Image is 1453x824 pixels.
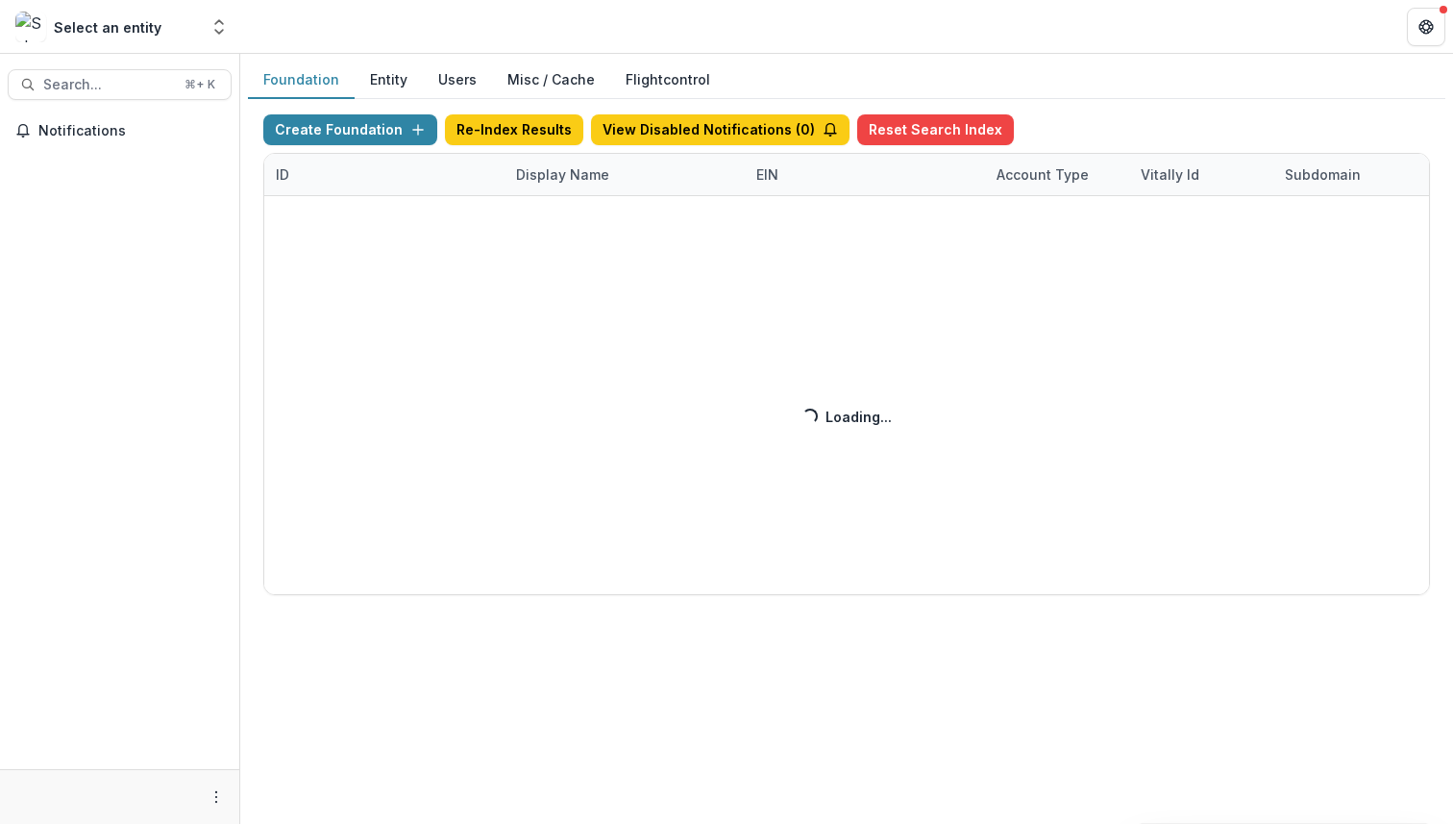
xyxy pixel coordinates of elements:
span: Notifications [38,123,224,139]
button: Foundation [248,62,355,99]
div: Select an entity [54,17,161,37]
span: Search... [43,77,173,93]
a: Flightcontrol [626,69,710,89]
button: Notifications [8,115,232,146]
button: Misc / Cache [492,62,610,99]
div: ⌘ + K [181,74,219,95]
button: Search... [8,69,232,100]
button: Entity [355,62,423,99]
button: More [205,786,228,809]
button: Users [423,62,492,99]
img: Select an entity [15,12,46,42]
button: Open entity switcher [206,8,233,46]
button: Get Help [1407,8,1445,46]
